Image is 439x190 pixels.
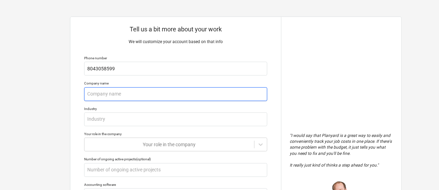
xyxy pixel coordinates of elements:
[84,62,267,76] input: Your phone number
[84,87,267,101] input: Company name
[84,112,267,126] input: Industry
[84,107,267,111] div: Industry
[84,163,267,177] input: Number of ongoing active projects
[84,81,267,86] div: Company name
[84,39,267,45] p: We will customize your account based on that info
[84,56,267,60] div: Phone number
[84,132,267,136] div: Your role in the company
[290,133,393,168] p: " I would say that Planyard is a great way to easily and conveniently track your job costs in one...
[84,182,267,187] div: Accounting software
[84,157,267,161] div: Number of ongoing active projects (optional)
[405,157,439,190] iframe: Chat Widget
[84,25,267,33] p: Tell us a bit more about your work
